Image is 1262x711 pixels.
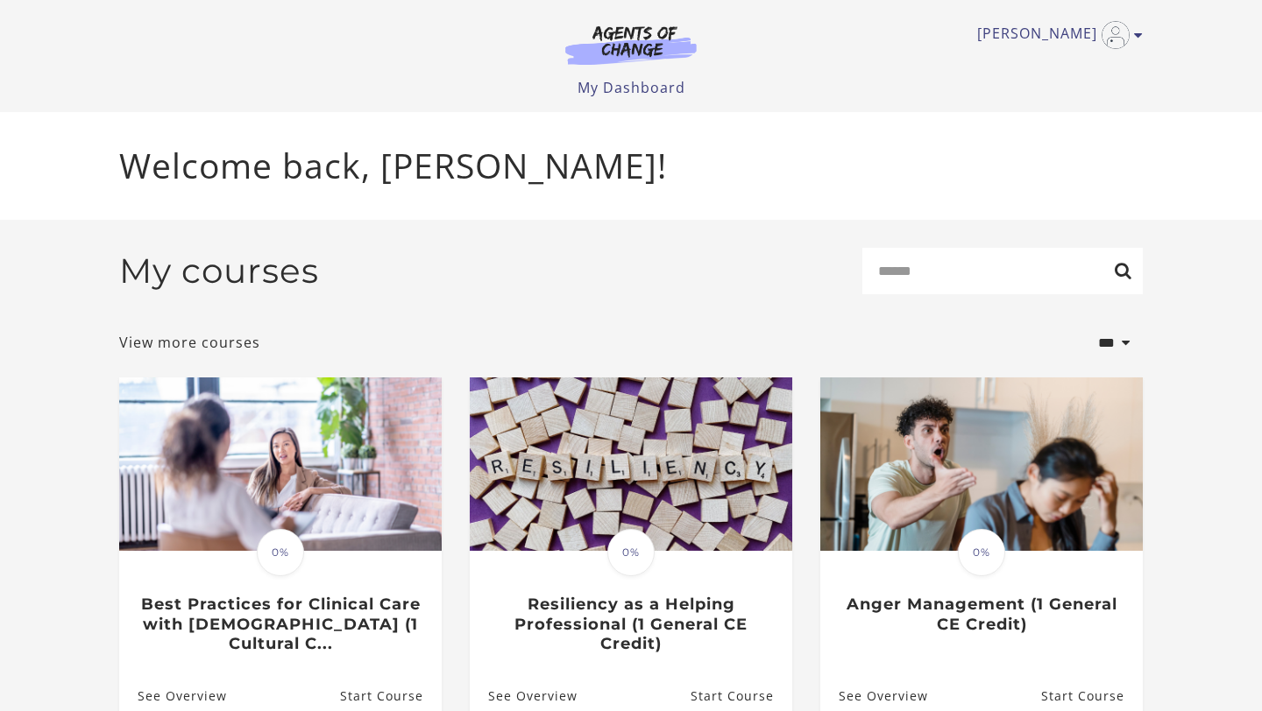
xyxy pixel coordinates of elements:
[547,25,715,65] img: Agents of Change Logo
[977,21,1134,49] a: Toggle menu
[578,78,685,97] a: My Dashboard
[138,595,422,654] h3: Best Practices for Clinical Care with [DEMOGRAPHIC_DATA] (1 Cultural C...
[607,529,655,576] span: 0%
[119,332,260,353] a: View more courses
[839,595,1124,634] h3: Anger Management (1 General CE Credit)
[488,595,773,654] h3: Resiliency as a Helping Professional (1 General CE Credit)
[119,140,1143,192] p: Welcome back, [PERSON_NAME]!
[119,250,319,292] h2: My courses
[958,529,1005,576] span: 0%
[257,529,304,576] span: 0%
